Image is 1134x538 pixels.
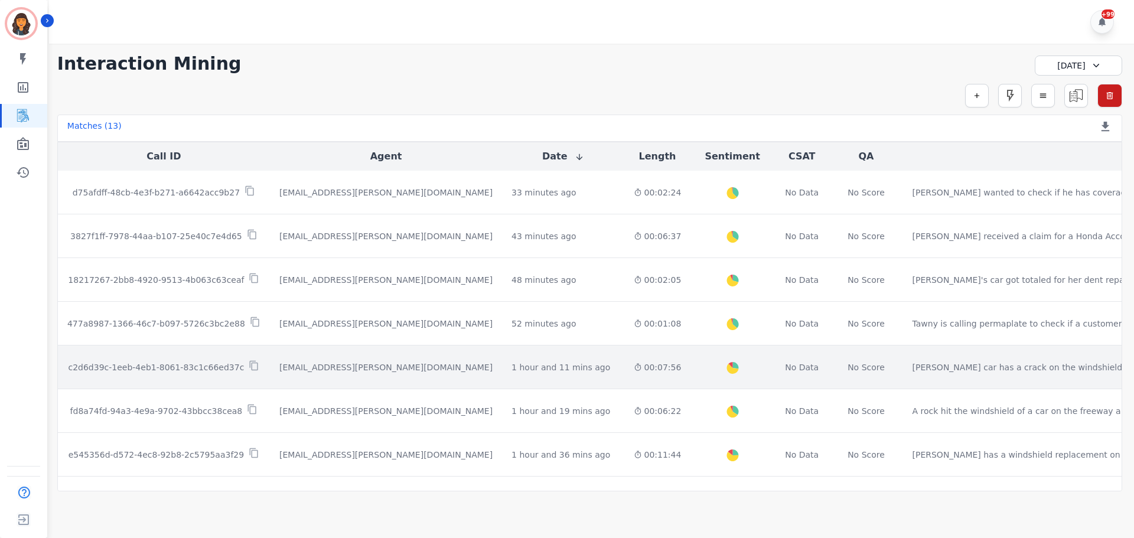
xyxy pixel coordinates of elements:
button: QA [859,149,874,164]
div: No Data [784,274,820,286]
div: 00:02:24 [634,187,682,198]
div: +99 [1102,9,1115,19]
div: 00:01:08 [634,318,682,330]
div: Matches ( 13 ) [67,120,122,136]
div: No Data [784,449,820,461]
div: 00:11:44 [634,449,682,461]
div: 48 minutes ago [511,274,576,286]
div: 1 hour and 36 mins ago [511,449,610,461]
div: [EMAIL_ADDRESS][PERSON_NAME][DOMAIN_NAME] [279,449,493,461]
button: Agent [370,149,402,164]
div: 00:06:37 [634,230,682,242]
div: 1 hour and 19 mins ago [511,405,610,417]
div: [DATE] [1035,56,1122,76]
button: Date [542,149,584,164]
div: 00:07:56 [634,361,682,373]
div: 00:02:05 [634,274,682,286]
div: No Data [784,405,820,417]
p: d75afdff-48cb-4e3f-b271-a6642acc9b27 [73,187,240,198]
div: No Score [848,318,885,330]
button: Sentiment [705,149,760,164]
div: [EMAIL_ADDRESS][PERSON_NAME][DOMAIN_NAME] [279,405,493,417]
img: Bordered avatar [7,9,35,38]
div: No Score [848,361,885,373]
p: 18217267-2bb8-4920-9513-4b063c63ceaf [68,274,244,286]
div: No Score [848,449,885,461]
div: No Score [848,405,885,417]
div: No Data [784,187,820,198]
div: [EMAIL_ADDRESS][PERSON_NAME][DOMAIN_NAME] [279,361,493,373]
div: No Score [848,187,885,198]
div: [EMAIL_ADDRESS][PERSON_NAME][DOMAIN_NAME] [279,230,493,242]
div: No Score [848,230,885,242]
div: [EMAIL_ADDRESS][PERSON_NAME][DOMAIN_NAME] [279,274,493,286]
p: c2d6d39c-1eeb-4eb1-8061-83c1c66ed37c [68,361,244,373]
button: CSAT [788,149,816,164]
div: [EMAIL_ADDRESS][PERSON_NAME][DOMAIN_NAME] [279,187,493,198]
div: 52 minutes ago [511,318,576,330]
div: 33 minutes ago [511,187,576,198]
div: No Score [848,274,885,286]
h1: Interaction Mining [57,53,242,74]
p: 477a8987-1366-46c7-b097-5726c3bc2e88 [67,318,245,330]
div: 43 minutes ago [511,230,576,242]
p: fd8a74fd-94a3-4e9a-9702-43bbcc38cea8 [70,405,243,417]
button: Length [638,149,676,164]
div: [EMAIL_ADDRESS][PERSON_NAME][DOMAIN_NAME] [279,318,493,330]
p: 3827f1ff-7978-44aa-b107-25e40c7e4d65 [70,230,242,242]
div: No Data [784,318,820,330]
div: No Data [784,230,820,242]
div: 00:06:22 [634,405,682,417]
button: Call ID [146,149,181,164]
div: No Data [784,361,820,373]
p: e545356d-d572-4ec8-92b8-2c5795aa3f29 [69,449,245,461]
div: 1 hour and 11 mins ago [511,361,610,373]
